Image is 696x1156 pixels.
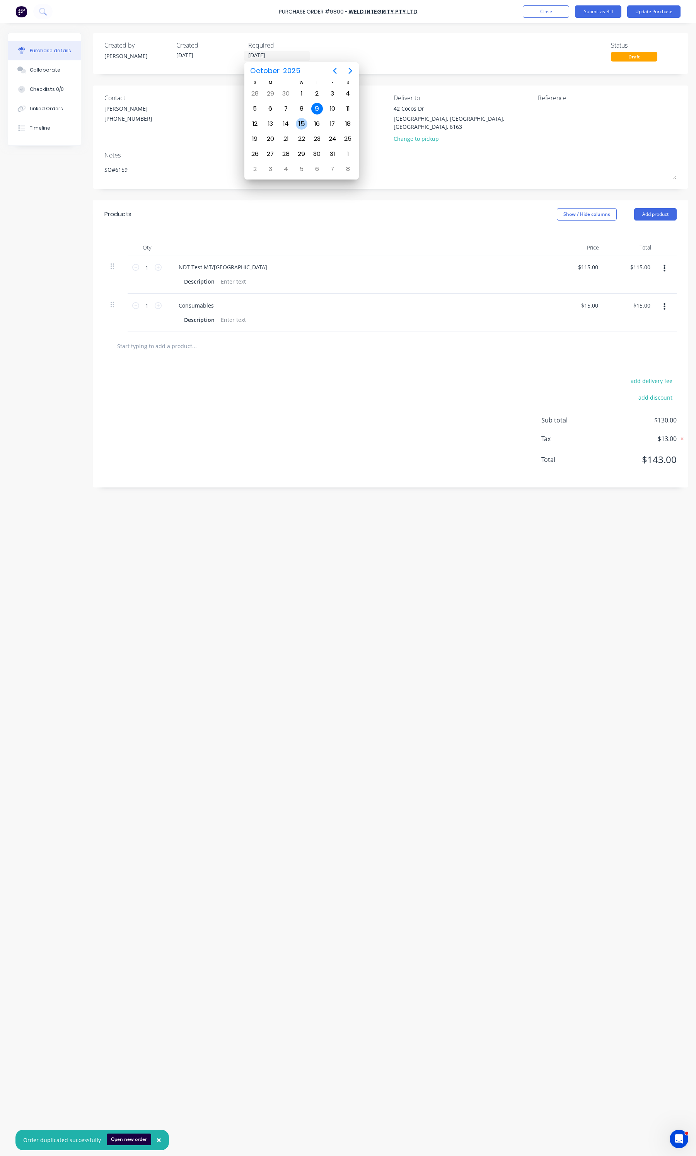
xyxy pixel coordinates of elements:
div: Reference [538,93,677,103]
span: $130.00 [599,416,677,425]
div: Created by [104,41,170,50]
div: [PERSON_NAME] [104,52,170,60]
div: Wednesday, October 1, 2025 [296,88,307,99]
div: Saturday, October 18, 2025 [342,118,354,130]
textarea: SO#6159 [104,162,677,179]
span: $143.00 [599,453,677,467]
div: Saturday, November 1, 2025 [342,148,354,160]
span: Tax [541,434,599,443]
div: Wednesday, October 22, 2025 [296,133,307,145]
div: Notes [104,150,677,160]
span: Total [541,455,599,464]
div: Saturday, October 4, 2025 [342,88,354,99]
div: Created [176,41,242,50]
button: Close [523,5,569,18]
div: Monday, October 20, 2025 [264,133,276,145]
div: Price [553,240,605,255]
div: Saturday, November 8, 2025 [342,163,354,175]
div: Purchase details [30,47,71,54]
div: Monday, October 13, 2025 [264,118,276,130]
div: Sunday, November 2, 2025 [249,163,261,175]
div: T [278,79,293,86]
button: Submit as Bill [575,5,621,18]
div: Saturday, October 11, 2025 [342,103,354,115]
span: October [248,64,281,78]
div: Sunday, October 19, 2025 [249,133,261,145]
div: Wednesday, October 15, 2025 [296,118,307,130]
div: Description [181,314,218,325]
button: Close [149,1131,169,1149]
div: Thursday, October 2, 2025 [311,88,323,99]
div: Tuesday, October 14, 2025 [280,118,292,130]
button: add discount [634,392,677,402]
div: F [325,79,340,86]
div: Order duplicated successfully [23,1136,101,1144]
div: Contact [104,93,243,103]
button: Add product [634,208,677,221]
a: WELD INTEGRITY PTY LTD [348,8,418,15]
div: Required [248,41,314,50]
div: Qty [128,240,166,255]
div: 42 Cocos Dr [394,104,532,113]
button: October2025 [245,64,305,78]
div: S [340,79,356,86]
button: Previous page [327,63,343,79]
div: Tuesday, September 30, 2025 [280,88,292,99]
div: Tuesday, October 28, 2025 [280,148,292,160]
input: Start typing to add a product... [117,338,271,354]
div: Saturday, October 25, 2025 [342,133,354,145]
button: add delivery fee [626,376,677,386]
div: [PERSON_NAME] [104,104,152,113]
img: Factory [15,6,27,17]
div: Tuesday, October 7, 2025 [280,103,292,115]
div: T [309,79,325,86]
button: Collaborate [8,60,81,80]
button: Update Purchase [627,5,681,18]
div: Draft [611,52,657,62]
div: Monday, November 3, 2025 [264,163,276,175]
div: Products [104,210,131,219]
div: Consumables [172,300,220,311]
div: Tuesday, October 21, 2025 [280,133,292,145]
div: Friday, November 7, 2025 [327,163,338,175]
div: Wednesday, October 8, 2025 [296,103,307,115]
div: Thursday, November 6, 2025 [311,163,323,175]
div: Friday, October 3, 2025 [327,88,338,99]
button: Checklists 0/0 [8,80,81,99]
div: S [247,79,263,86]
span: 2025 [281,64,302,78]
button: Next page [343,63,358,79]
div: Total [605,240,657,255]
div: Checklists 0/0 [30,86,64,93]
div: Friday, October 10, 2025 [327,103,338,115]
button: Linked Orders [8,99,81,118]
button: Show / Hide columns [557,208,617,221]
button: Timeline [8,118,81,138]
div: Collaborate [30,67,60,74]
span: Sub total [541,416,599,425]
div: Sunday, October 26, 2025 [249,148,261,160]
div: Friday, October 17, 2025 [327,118,338,130]
div: Monday, October 27, 2025 [264,148,276,160]
div: Tuesday, November 4, 2025 [280,163,292,175]
div: W [293,79,309,86]
div: Timeline [30,125,50,132]
button: Open new order [107,1134,151,1145]
div: Sunday, October 5, 2025 [249,103,261,115]
div: Sunday, October 12, 2025 [249,118,261,130]
div: Friday, October 24, 2025 [327,133,338,145]
div: Purchase Order #9800 - [279,8,348,16]
span: × [157,1134,161,1145]
span: $13.00 [599,434,677,443]
div: Thursday, October 23, 2025 [311,133,323,145]
div: Thursday, October 16, 2025 [311,118,323,130]
div: Description [181,276,218,287]
div: [PHONE_NUMBER] [104,115,152,123]
div: Status [611,41,677,50]
div: Friday, October 31, 2025 [327,148,338,160]
div: Deliver to [394,93,532,103]
div: Change to pickup [394,135,532,143]
div: M [263,79,278,86]
button: Purchase details [8,41,81,60]
div: Wednesday, October 29, 2025 [296,148,307,160]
